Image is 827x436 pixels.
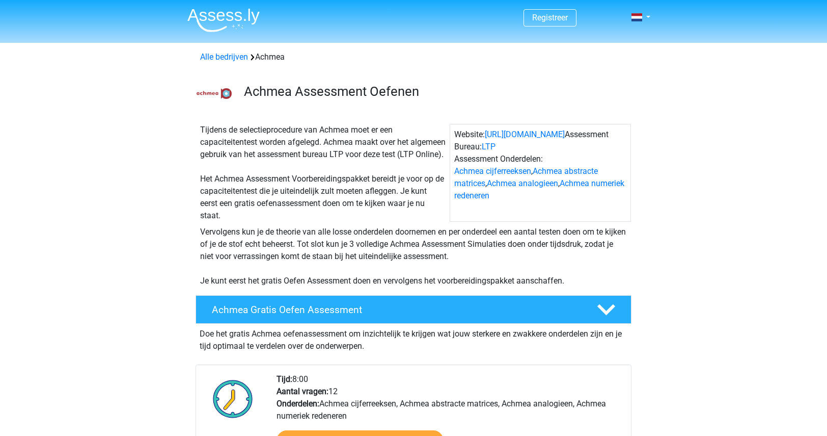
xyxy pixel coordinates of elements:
[196,51,631,63] div: Achmea
[196,324,631,352] div: Doe het gratis Achmea oefenassessment om inzichtelijk te krijgen wat jouw sterkere en zwakkere on...
[200,52,248,62] a: Alle bedrijven
[487,178,558,188] a: Achmea analogieen
[277,374,292,384] b: Tijd:
[196,124,450,222] div: Tijdens de selectieprocedure van Achmea moet er een capaciteitentest worden afgelegd. Achmea maak...
[187,8,260,32] img: Assessly
[212,304,581,316] h4: Achmea Gratis Oefen Assessment
[532,13,568,22] a: Registreer
[454,166,531,176] a: Achmea cijferreeksen
[244,84,623,99] h3: Achmea Assessment Oefenen
[485,130,565,139] a: [URL][DOMAIN_NAME]
[207,373,259,424] img: Klok
[482,142,495,151] a: LTP
[277,399,319,408] b: Onderdelen:
[196,226,631,287] div: Vervolgens kun je de theorie van alle losse onderdelen doornemen en per onderdeel een aantal test...
[191,295,636,324] a: Achmea Gratis Oefen Assessment
[450,124,631,222] div: Website: Assessment Bureau: Assessment Onderdelen: , , ,
[277,387,328,396] b: Aantal vragen:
